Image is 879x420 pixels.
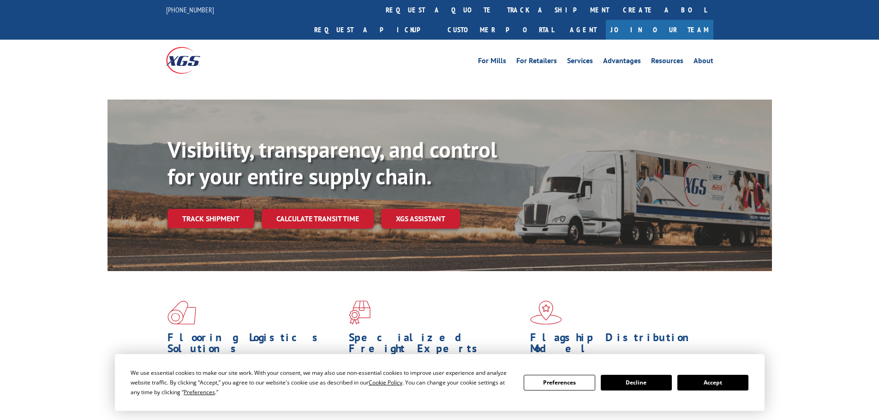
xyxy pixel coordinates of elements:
[530,301,562,325] img: xgs-icon-flagship-distribution-model-red
[478,57,506,67] a: For Mills
[349,332,523,359] h1: Specialized Freight Experts
[349,301,371,325] img: xgs-icon-focused-on-flooring-red
[369,379,402,386] span: Cookie Policy
[381,209,460,229] a: XGS ASSISTANT
[167,332,342,359] h1: Flooring Logistics Solutions
[677,375,748,390] button: Accept
[166,5,214,14] a: [PHONE_NUMBER]
[606,20,713,40] a: Join Our Team
[567,57,593,67] a: Services
[601,375,672,390] button: Decline
[441,20,561,40] a: Customer Portal
[167,209,254,228] a: Track shipment
[530,332,705,359] h1: Flagship Distribution Model
[131,368,513,397] div: We use essential cookies to make our site work. With your consent, we may also use non-essential ...
[115,354,765,411] div: Cookie Consent Prompt
[167,301,196,325] img: xgs-icon-total-supply-chain-intelligence-red
[694,57,713,67] a: About
[307,20,441,40] a: Request a pickup
[167,135,497,190] b: Visibility, transparency, and control for your entire supply chain.
[651,57,683,67] a: Resources
[262,209,374,229] a: Calculate transit time
[603,57,641,67] a: Advantages
[561,20,606,40] a: Agent
[184,388,215,396] span: Preferences
[516,57,557,67] a: For Retailers
[524,375,595,390] button: Preferences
